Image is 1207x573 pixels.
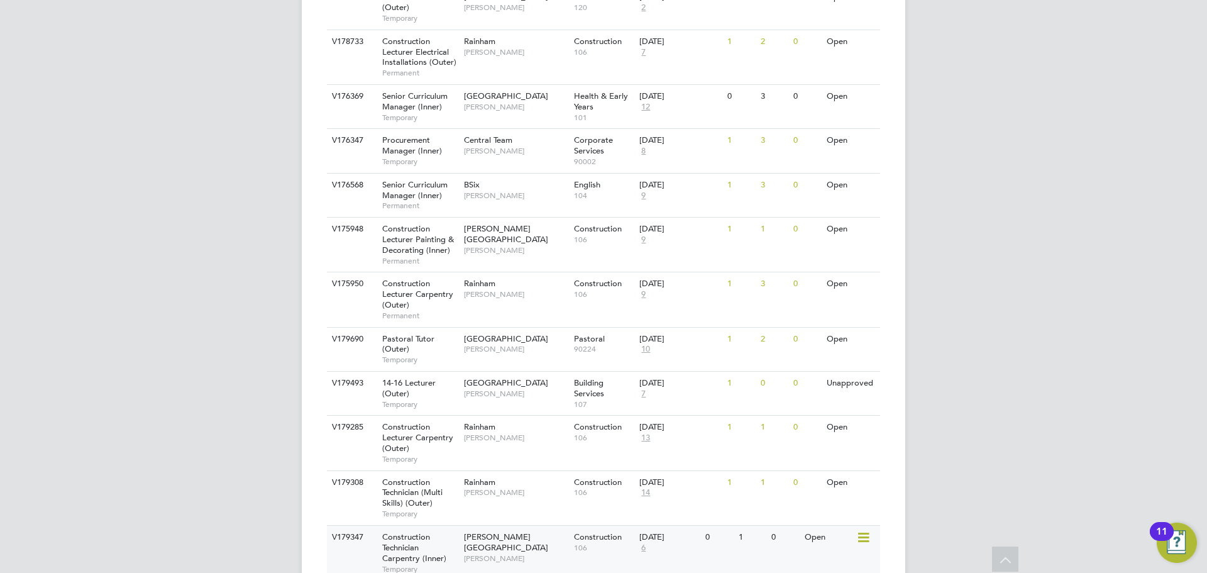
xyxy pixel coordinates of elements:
[464,191,568,201] span: [PERSON_NAME]
[329,85,373,108] div: V176369
[574,344,634,354] span: 90224
[574,36,622,47] span: Construction
[464,102,568,112] span: [PERSON_NAME]
[758,85,790,108] div: 3
[382,399,458,409] span: Temporary
[639,91,721,102] div: [DATE]
[329,416,373,439] div: V179285
[639,135,721,146] div: [DATE]
[464,421,495,432] span: Rainham
[790,85,823,108] div: 0
[639,146,648,157] span: 8
[464,433,568,443] span: [PERSON_NAME]
[790,272,823,296] div: 0
[464,91,548,101] span: [GEOGRAPHIC_DATA]
[790,129,823,152] div: 0
[724,416,757,439] div: 1
[639,47,648,58] span: 7
[574,531,622,542] span: Construction
[382,201,458,211] span: Permanent
[382,509,458,519] span: Temporary
[639,433,652,443] span: 13
[639,3,648,13] span: 2
[329,174,373,197] div: V176568
[824,471,878,494] div: Open
[464,146,568,156] span: [PERSON_NAME]
[382,421,453,453] span: Construction Lecturer Carpentry (Outer)
[1156,531,1167,548] div: 11
[758,471,790,494] div: 1
[639,279,721,289] div: [DATE]
[382,36,456,68] span: Construction Lecturer Electrical Installations (Outer)
[724,218,757,241] div: 1
[382,531,446,564] span: Construction Technician Carpentry (Inner)
[736,526,768,549] div: 1
[639,102,652,113] span: 12
[464,278,495,289] span: Rainham
[329,272,373,296] div: V175950
[382,179,448,201] span: Senior Curriculum Manager (Inner)
[464,477,495,487] span: Rainham
[724,85,757,108] div: 0
[790,328,823,351] div: 0
[758,328,790,351] div: 2
[824,328,878,351] div: Open
[758,174,790,197] div: 3
[574,377,604,399] span: Building Services
[329,526,373,549] div: V179347
[382,311,458,321] span: Permanent
[639,180,721,191] div: [DATE]
[790,30,823,53] div: 0
[464,223,548,245] span: [PERSON_NAME][GEOGRAPHIC_DATA]
[574,421,622,432] span: Construction
[824,416,878,439] div: Open
[724,272,757,296] div: 1
[768,526,801,549] div: 0
[329,372,373,395] div: V179493
[574,543,634,553] span: 106
[329,328,373,351] div: V179690
[382,91,448,112] span: Senior Curriculum Manager (Inner)
[790,471,823,494] div: 0
[639,477,721,488] div: [DATE]
[639,487,652,498] span: 14
[382,223,454,255] span: Construction Lecturer Painting & Decorating (Inner)
[382,278,453,310] span: Construction Lecturer Carpentry (Outer)
[724,174,757,197] div: 1
[464,245,568,255] span: [PERSON_NAME]
[464,135,512,145] span: Central Team
[329,129,373,152] div: V176347
[639,389,648,399] span: 7
[382,333,434,355] span: Pastoral Tutor (Outer)
[464,289,568,299] span: [PERSON_NAME]
[382,377,436,399] span: 14-16 Lecturer (Outer)
[464,389,568,399] span: [PERSON_NAME]
[382,113,458,123] span: Temporary
[1157,523,1197,563] button: Open Resource Center, 11 new notifications
[639,235,648,245] span: 9
[382,13,458,23] span: Temporary
[574,399,634,409] span: 107
[382,454,458,464] span: Temporary
[639,543,648,554] span: 6
[790,218,823,241] div: 0
[464,333,548,344] span: [GEOGRAPHIC_DATA]
[824,218,878,241] div: Open
[758,372,790,395] div: 0
[639,344,652,355] span: 10
[802,526,856,549] div: Open
[464,344,568,354] span: [PERSON_NAME]
[724,372,757,395] div: 1
[574,157,634,167] span: 90002
[574,3,634,13] span: 120
[382,355,458,365] span: Temporary
[574,47,634,57] span: 106
[824,30,878,53] div: Open
[758,30,790,53] div: 2
[724,471,757,494] div: 1
[824,129,878,152] div: Open
[639,378,721,389] div: [DATE]
[574,278,622,289] span: Construction
[824,372,878,395] div: Unapproved
[574,191,634,201] span: 104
